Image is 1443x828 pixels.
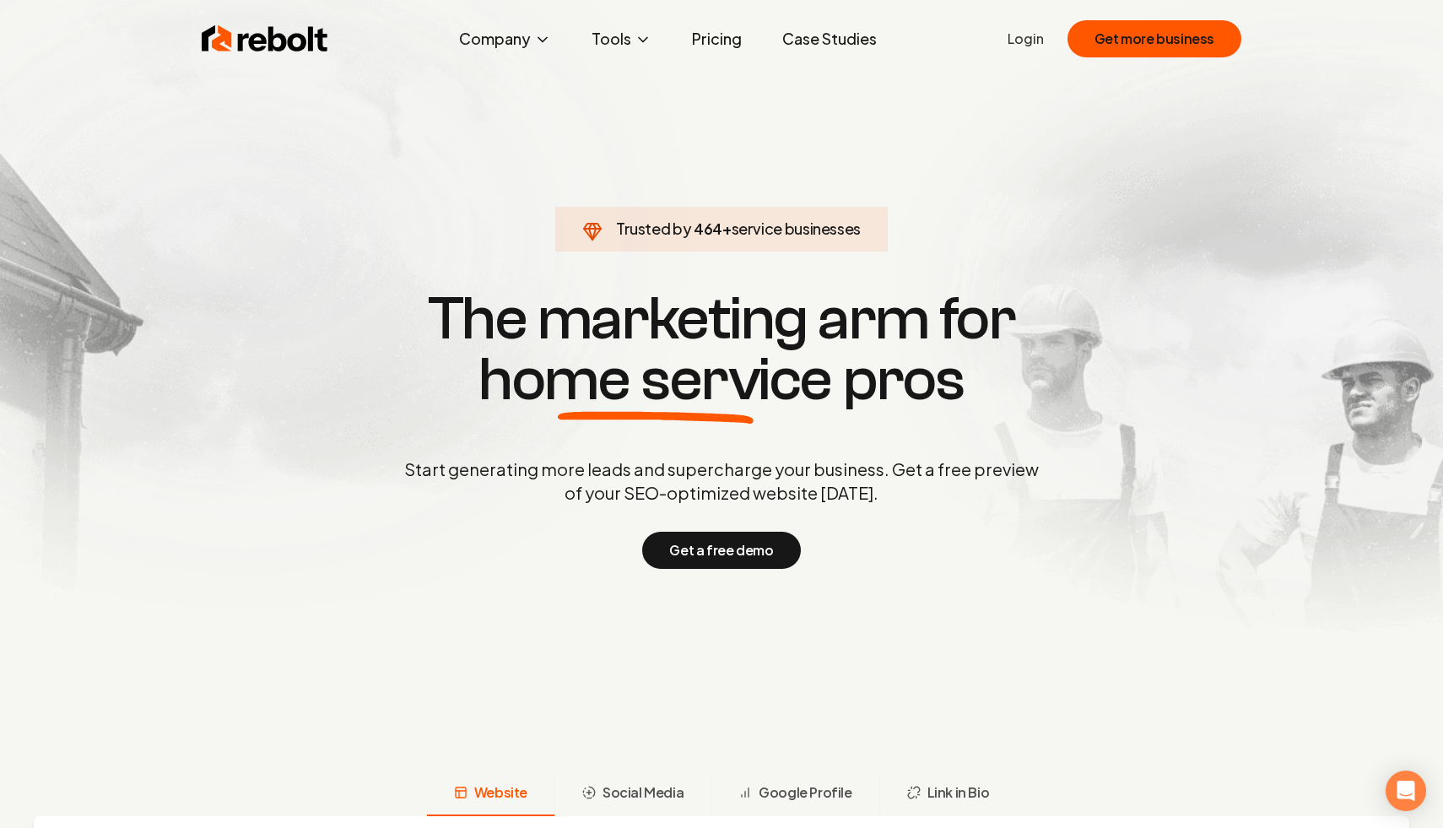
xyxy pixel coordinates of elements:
button: Social Media [554,772,711,816]
span: service businesses [732,219,862,238]
button: Tools [578,22,665,56]
a: Case Studies [769,22,890,56]
button: Get a free demo [642,532,800,569]
button: Google Profile [711,772,878,816]
span: home service [478,349,832,410]
span: Link in Bio [927,782,990,803]
h1: The marketing arm for pros [316,289,1127,410]
span: Google Profile [759,782,851,803]
button: Get more business [1067,20,1241,57]
span: Trusted by [616,219,691,238]
a: Pricing [678,22,755,56]
span: 464 [694,217,722,241]
button: Website [427,772,554,816]
p: Start generating more leads and supercharge your business. Get a free preview of your SEO-optimiz... [401,457,1042,505]
button: Company [446,22,565,56]
span: Social Media [603,782,684,803]
a: Login [1008,29,1044,49]
button: Link in Bio [879,772,1017,816]
div: Open Intercom Messenger [1386,771,1426,811]
span: Website [474,782,527,803]
span: + [722,219,732,238]
img: Rebolt Logo [202,22,328,56]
